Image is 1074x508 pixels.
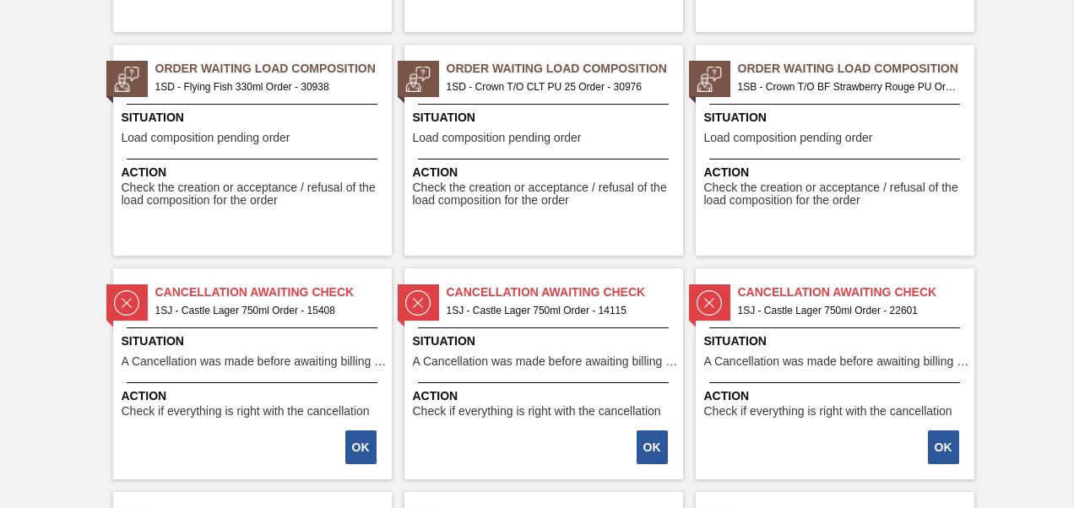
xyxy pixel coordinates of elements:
span: Action [122,387,388,405]
span: Check the creation or acceptance / refusal of the load composition for the order [704,181,970,208]
span: Order Waiting Load Composition [155,60,392,78]
div: Complete task: 2197099 [347,429,378,466]
span: Situation [413,109,679,127]
img: status [697,67,722,92]
img: status [405,67,431,92]
img: status [114,290,139,316]
img: status [697,290,722,316]
span: 1SJ - Castle Lager 750ml Order - 22601 [738,301,961,320]
span: Check the creation or acceptance / refusal of the load composition for the order [413,181,679,208]
span: A Cancellation was made before awaiting billing stage [413,355,679,368]
span: 1SD - Crown T/O CLT PU 25 Order - 30976 [447,78,670,96]
span: Action [704,387,970,405]
button: OK [637,430,668,464]
img: status [405,290,431,316]
button: OK [345,430,377,464]
span: 1SJ - Castle Lager 750ml Order - 14115 [447,301,670,320]
span: Check the creation or acceptance / refusal of the load composition for the order [122,181,388,208]
span: Action [122,164,388,181]
span: Check if everything is right with the cancellation [704,405,952,418]
div: Complete task: 2197101 [930,429,961,466]
span: Order Waiting Load Composition [447,60,683,78]
span: Load composition pending order [413,132,582,144]
span: Situation [122,332,388,350]
button: OK [928,430,959,464]
span: Situation [413,332,679,350]
span: Situation [704,109,970,127]
span: 1SJ - Castle Lager 750ml Order - 15408 [155,301,378,320]
span: Load composition pending order [704,132,873,144]
span: A Cancellation was made before awaiting billing stage [704,355,970,368]
div: Complete task: 2197100 [638,429,670,466]
span: 1SD - Flying Fish 330ml Order - 30938 [155,78,378,96]
span: Action [413,164,679,181]
span: Action [704,164,970,181]
span: Check if everything is right with the cancellation [413,405,661,418]
span: Cancellation Awaiting Check [155,284,392,301]
span: Order Waiting Load Composition [738,60,974,78]
span: Cancellation Awaiting Check [738,284,974,301]
span: Situation [122,109,388,127]
span: 1SB - Crown T/O BF Strawberry Rouge PU Order - 31085 [738,78,961,96]
span: Cancellation Awaiting Check [447,284,683,301]
img: status [114,67,139,92]
span: Check if everything is right with the cancellation [122,405,370,418]
span: A Cancellation was made before awaiting billing stage [122,355,388,368]
span: Situation [704,332,970,350]
span: Load composition pending order [122,132,290,144]
span: Action [413,387,679,405]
